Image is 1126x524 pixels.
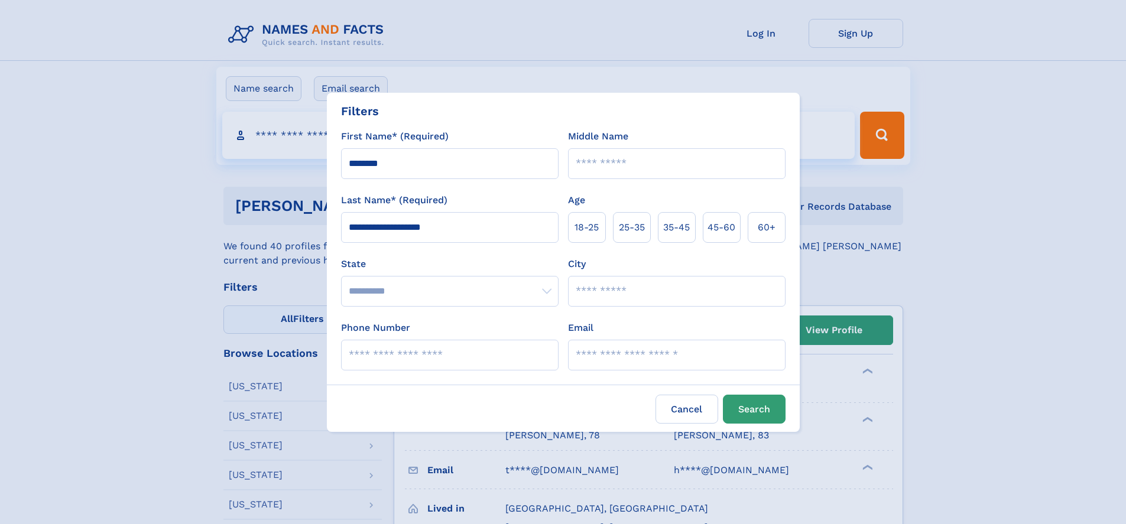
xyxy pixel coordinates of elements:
label: Cancel [656,395,718,424]
label: Last Name* (Required) [341,193,447,207]
div: Filters [341,102,379,120]
label: First Name* (Required) [341,129,449,144]
span: 18‑25 [575,220,599,235]
span: 60+ [758,220,775,235]
label: State [341,257,559,271]
button: Search [723,395,786,424]
label: Middle Name [568,129,628,144]
label: Age [568,193,585,207]
label: Phone Number [341,321,410,335]
span: 25‑35 [619,220,645,235]
label: City [568,257,586,271]
span: 45‑60 [708,220,735,235]
span: 35‑45 [663,220,690,235]
label: Email [568,321,593,335]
